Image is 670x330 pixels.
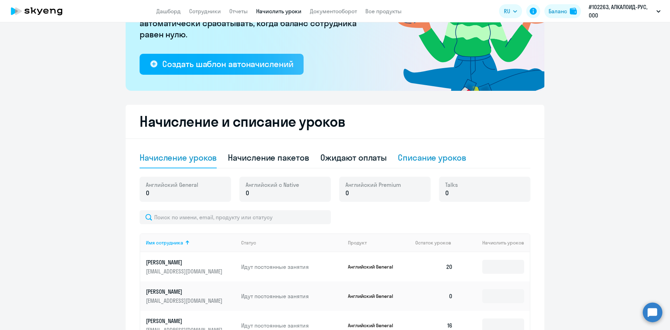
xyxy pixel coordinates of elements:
span: Английский Premium [345,181,401,189]
td: 20 [410,252,459,281]
a: [PERSON_NAME][EMAIL_ADDRESS][DOMAIN_NAME] [146,258,236,275]
div: Создать шаблон автоначислений [162,58,293,69]
a: Дашборд [156,8,181,15]
img: balance [570,8,577,15]
button: Балансbalance [544,4,581,18]
span: 0 [345,189,349,198]
p: [EMAIL_ADDRESS][DOMAIN_NAME] [146,267,224,275]
p: [PERSON_NAME] [146,258,224,266]
h2: Начисление и списание уроков [140,113,530,130]
div: Имя сотрудника [146,240,183,246]
a: Все продукты [365,8,402,15]
span: Talks [445,181,458,189]
p: Английский General [348,264,400,270]
div: Статус [241,240,342,246]
span: 0 [146,189,149,198]
div: Продукт [348,240,410,246]
span: Остаток уроков [415,240,451,246]
input: Поиск по имени, email, продукту или статусу [140,210,331,224]
a: [PERSON_NAME][EMAIL_ADDRESS][DOMAIN_NAME] [146,288,236,305]
div: Статус [241,240,256,246]
p: Идут постоянные занятия [241,263,342,271]
span: 0 [445,189,449,198]
p: Английский General [348,322,400,329]
span: RU [504,7,510,15]
p: [PERSON_NAME] [146,288,224,295]
div: Начисление уроков [140,152,217,163]
p: [EMAIL_ADDRESS][DOMAIN_NAME] [146,297,224,305]
p: #102263, АЛКАЛОИД-РУС, ООО [589,3,654,20]
button: RU [499,4,522,18]
td: 0 [410,281,459,311]
button: Создать шаблон автоначислений [140,54,304,75]
span: Английский с Native [246,181,299,189]
a: Документооборот [310,8,357,15]
th: Начислить уроков [459,233,530,252]
p: [PERSON_NAME] [146,317,224,325]
p: Идут постоянные занятия [241,292,342,300]
span: 0 [246,189,249,198]
span: Английский General [146,181,198,189]
div: Имя сотрудника [146,240,236,246]
div: Продукт [348,240,367,246]
div: Остаток уроков [415,240,459,246]
div: Ожидают оплаты [320,152,387,163]
div: Списание уроков [398,152,466,163]
div: Начисление пакетов [228,152,309,163]
p: Идут постоянные занятия [241,322,342,329]
p: Английский General [348,293,400,299]
button: #102263, АЛКАЛОИД-РУС, ООО [585,3,664,20]
a: Отчеты [229,8,248,15]
div: Баланс [549,7,567,15]
a: Начислить уроки [256,8,301,15]
a: Сотрудники [189,8,221,15]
